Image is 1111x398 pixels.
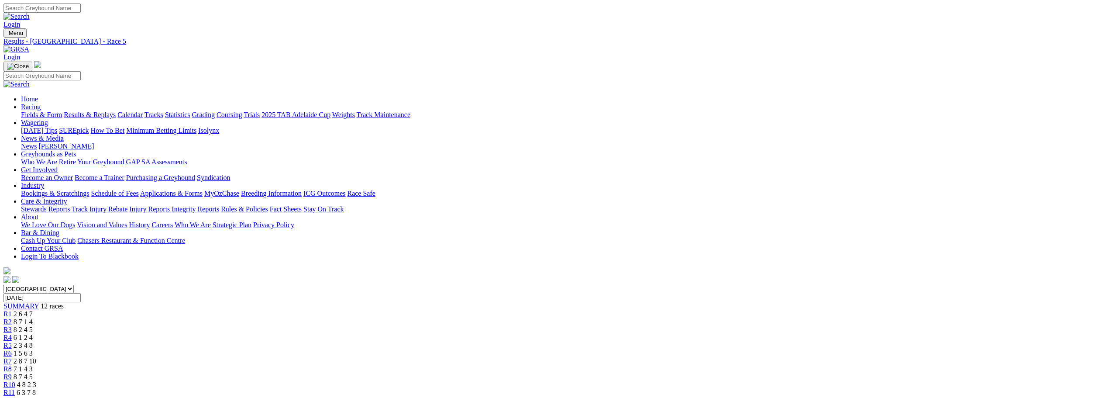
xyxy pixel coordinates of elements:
[126,174,195,181] a: Purchasing a Greyhound
[144,111,163,118] a: Tracks
[21,111,62,118] a: Fields & Form
[303,205,344,213] a: Stay On Track
[172,205,219,213] a: Integrity Reports
[3,45,29,53] img: GRSA
[129,221,150,228] a: History
[21,221,75,228] a: We Love Our Dogs
[75,174,124,181] a: Become a Trainer
[21,95,38,103] a: Home
[21,237,76,244] a: Cash Up Your Club
[21,205,1108,213] div: Care & Integrity
[253,221,294,228] a: Privacy Policy
[3,3,81,13] input: Search
[21,190,89,197] a: Bookings & Scratchings
[14,365,33,373] span: 7 1 4 3
[165,111,190,118] a: Statistics
[3,28,27,38] button: Toggle navigation
[14,334,33,341] span: 6 1 2 4
[14,318,33,325] span: 8 7 1 4
[21,111,1108,119] div: Racing
[3,389,15,396] span: R11
[3,318,12,325] a: R2
[21,174,73,181] a: Become an Owner
[3,350,12,357] a: R6
[303,190,345,197] a: ICG Outcomes
[21,127,1108,135] div: Wagering
[261,111,330,118] a: 2025 TAB Adelaide Cup
[357,111,410,118] a: Track Maintenance
[17,381,36,388] span: 4 8 2 3
[3,53,20,61] a: Login
[129,205,170,213] a: Injury Reports
[21,174,1108,182] div: Get Involved
[241,190,302,197] a: Breeding Information
[3,381,15,388] a: R10
[21,197,67,205] a: Care & Integrity
[21,237,1108,245] div: Bar & Dining
[64,111,116,118] a: Results & Replays
[151,221,173,228] a: Careers
[17,389,36,396] span: 6 3 7 8
[3,310,12,318] a: R1
[217,111,242,118] a: Coursing
[21,166,58,173] a: Get Involved
[14,373,33,381] span: 8 7 4 5
[41,302,64,310] span: 12 races
[14,326,33,333] span: 8 2 4 5
[77,221,127,228] a: Vision and Values
[38,142,94,150] a: [PERSON_NAME]
[3,326,12,333] a: R3
[140,190,203,197] a: Applications & Forms
[3,357,12,365] a: R7
[21,213,38,221] a: About
[14,310,33,318] span: 2 6 4 7
[14,350,33,357] span: 1 5 6 3
[126,158,187,166] a: GAP SA Assessments
[117,111,143,118] a: Calendar
[3,21,20,28] a: Login
[21,142,1108,150] div: News & Media
[3,276,10,283] img: facebook.svg
[3,373,12,381] a: R9
[3,38,1108,45] a: Results - [GEOGRAPHIC_DATA] - Race 5
[197,174,230,181] a: Syndication
[244,111,260,118] a: Trials
[21,158,1108,166] div: Greyhounds as Pets
[3,334,12,341] a: R4
[347,190,375,197] a: Race Safe
[175,221,211,228] a: Who We Are
[204,190,239,197] a: MyOzChase
[21,253,79,260] a: Login To Blackbook
[21,103,41,111] a: Racing
[9,30,23,36] span: Menu
[21,245,63,252] a: Contact GRSA
[3,302,39,310] a: SUMMARY
[3,71,81,80] input: Search
[21,190,1108,197] div: Industry
[3,342,12,349] a: R5
[77,237,185,244] a: Chasers Restaurant & Function Centre
[221,205,268,213] a: Rules & Policies
[59,127,89,134] a: SUREpick
[12,276,19,283] img: twitter.svg
[14,342,33,349] span: 2 3 4 8
[21,135,64,142] a: News & Media
[270,205,302,213] a: Fact Sheets
[126,127,196,134] a: Minimum Betting Limits
[59,158,124,166] a: Retire Your Greyhound
[21,150,76,158] a: Greyhounds as Pets
[7,63,29,70] img: Close
[3,365,12,373] a: R8
[3,293,81,302] input: Select date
